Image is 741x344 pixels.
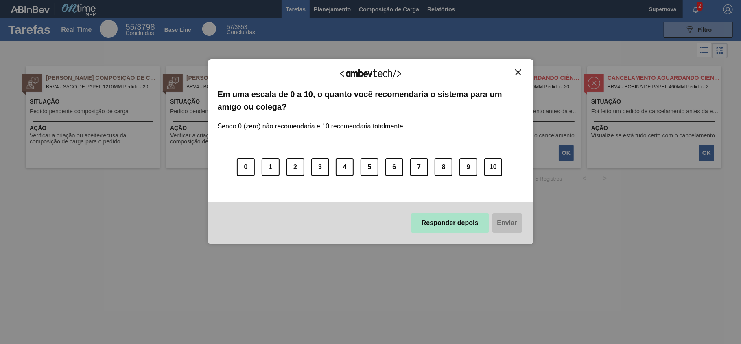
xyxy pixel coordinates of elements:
button: 1 [262,158,280,176]
button: 10 [484,158,502,176]
button: 6 [385,158,403,176]
button: 8 [435,158,452,176]
button: 0 [237,158,255,176]
label: Sendo 0 (zero) não recomendaria e 10 recomendaria totalmente. [218,113,405,130]
button: Close [513,69,524,76]
button: 3 [311,158,329,176]
button: 9 [459,158,477,176]
label: Em uma escala de 0 a 10, o quanto você recomendaria o sistema para um amigo ou colega? [218,88,524,113]
button: 5 [361,158,378,176]
img: Close [515,69,521,75]
button: 4 [336,158,354,176]
button: 2 [286,158,304,176]
button: Responder depois [411,213,489,233]
button: 7 [410,158,428,176]
img: Logo Ambevtech [340,68,401,79]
